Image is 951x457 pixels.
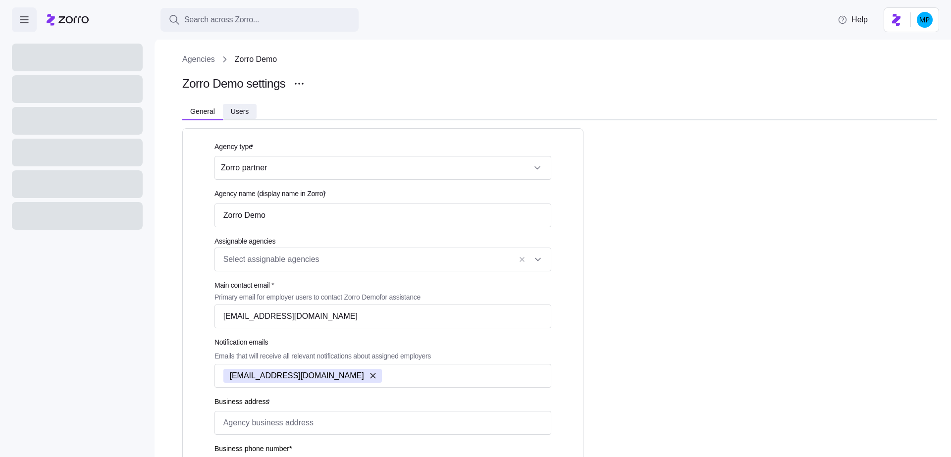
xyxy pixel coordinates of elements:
[231,108,249,115] span: Users
[214,292,431,303] span: Primary email for employer users to contact Zorro Demo for assistance
[829,10,876,30] button: Help
[837,14,868,26] span: Help
[214,142,260,152] label: Agency type
[182,53,216,66] a: Agencies
[223,253,511,266] input: Select assignable agencies
[184,14,264,26] span: Search across Zorro...
[236,53,282,66] a: Zorro Demo
[182,76,293,91] h1: Zorro Demo settings
[214,189,331,200] span: Agency name (display name in Zorro)
[160,8,359,32] button: Search across Zorro...
[214,305,551,328] input: Type contact email
[214,411,551,435] input: Agency business address
[229,369,365,383] span: [EMAIL_ADDRESS][DOMAIN_NAME]
[190,108,215,115] span: General
[214,156,551,180] input: Select agency type
[214,444,295,455] label: Business phone number*
[214,397,274,407] label: Business address
[214,351,443,362] span: Emails that will receive all relevant notifications about assigned employers
[917,12,933,28] img: b954e4dfce0f5620b9225907d0f7229f
[214,203,551,227] input: Type agency name
[214,337,443,348] span: Notification emails
[214,237,279,247] span: Assignable agencies
[214,280,431,291] span: Main contact email *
